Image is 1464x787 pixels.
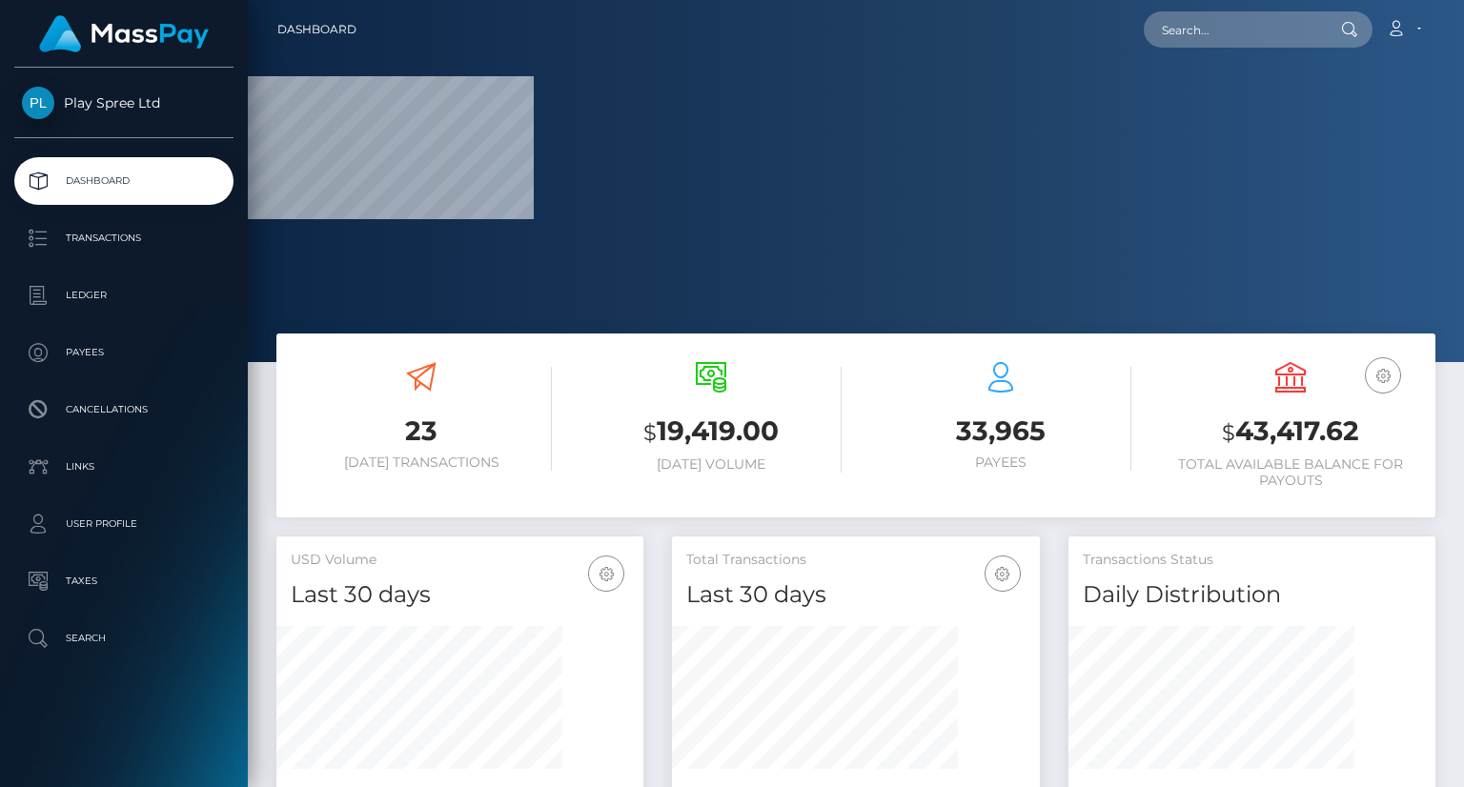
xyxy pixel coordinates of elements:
[14,386,234,434] a: Cancellations
[22,167,226,195] p: Dashboard
[686,551,1025,570] h5: Total Transactions
[22,338,226,367] p: Payees
[580,456,842,473] h6: [DATE] Volume
[14,157,234,205] a: Dashboard
[22,624,226,653] p: Search
[1160,413,1421,452] h3: 43,417.62
[291,413,552,450] h3: 23
[14,272,234,319] a: Ledger
[22,510,226,538] p: User Profile
[291,454,552,471] h6: [DATE] Transactions
[14,94,234,111] span: Play Spree Ltd
[14,557,234,605] a: Taxes
[14,615,234,662] a: Search
[1083,578,1421,612] h4: Daily Distribution
[14,329,234,376] a: Payees
[1083,551,1421,570] h5: Transactions Status
[14,500,234,548] a: User Profile
[870,413,1131,450] h3: 33,965
[22,395,226,424] p: Cancellations
[1144,11,1323,48] input: Search...
[291,551,629,570] h5: USD Volume
[14,443,234,491] a: Links
[22,453,226,481] p: Links
[686,578,1025,612] h4: Last 30 days
[22,224,226,252] p: Transactions
[277,10,356,50] a: Dashboard
[14,214,234,262] a: Transactions
[580,413,842,452] h3: 19,419.00
[291,578,629,612] h4: Last 30 days
[39,15,209,52] img: MassPay Logo
[22,567,226,595] p: Taxes
[1222,419,1235,446] small: $
[1160,456,1421,489] h6: Total Available Balance for Payouts
[870,454,1131,471] h6: Payees
[22,87,54,119] img: Play Spree Ltd
[643,419,657,446] small: $
[22,281,226,310] p: Ledger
